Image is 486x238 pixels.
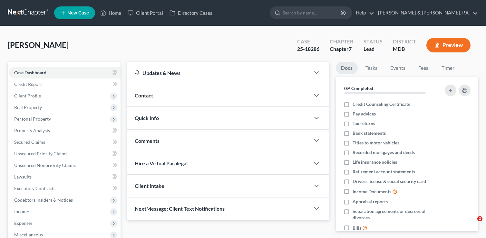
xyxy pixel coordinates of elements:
[135,160,188,166] span: Hire a Virtual Paralegal
[426,38,471,52] button: Preview
[135,69,302,76] div: Updates & News
[353,140,399,146] span: Titles to motor vehicles
[14,128,50,133] span: Property Analysis
[14,139,45,145] span: Secured Claims
[9,148,121,160] a: Unsecured Priority Claims
[14,93,41,98] span: Client Profile
[14,209,29,214] span: Income
[353,198,388,205] span: Appraisal reports
[353,111,376,117] span: Pay advices
[14,81,42,87] span: Credit Report
[9,183,121,194] a: Executory Contracts
[297,45,319,53] div: 25-18286
[14,162,76,168] span: Unsecured Nonpriority Claims
[353,169,415,175] span: Retirement account statements
[9,78,121,90] a: Credit Report
[353,149,415,156] span: Recorded mortgages and deeds
[283,7,342,19] input: Search by name...
[14,70,46,75] span: Case Dashboard
[353,120,375,127] span: Tax returns
[353,101,410,107] span: Credit Counseling Certificate
[330,45,353,53] div: Chapter
[364,45,383,53] div: Lead
[9,171,121,183] a: Lawsuits
[364,38,383,45] div: Status
[9,67,121,78] a: Case Dashboard
[477,216,482,221] span: 2
[297,38,319,45] div: Case
[353,178,426,185] span: Drivers license & social security card
[135,92,153,98] span: Contact
[375,7,478,19] a: [PERSON_NAME] & [PERSON_NAME], P.A.
[436,62,460,74] a: Timer
[14,220,33,226] span: Expenses
[8,40,69,50] span: [PERSON_NAME]
[464,216,480,232] iframe: Intercom live chat
[97,7,124,19] a: Home
[9,160,121,171] a: Unsecured Nonpriority Claims
[344,86,373,91] strong: 0% Completed
[67,11,89,15] span: New Case
[14,151,67,156] span: Unsecured Priority Claims
[135,183,164,189] span: Client Intake
[330,38,353,45] div: Chapter
[166,7,216,19] a: Directory Cases
[135,115,159,121] span: Quick Info
[349,46,352,52] span: 7
[353,159,397,165] span: Life insurance policies
[14,197,73,203] span: Codebtors Insiders & Notices
[9,136,121,148] a: Secured Claims
[14,116,51,122] span: Personal Property
[135,138,160,144] span: Comments
[9,125,121,136] a: Property Analysis
[14,105,42,110] span: Real Property
[135,206,225,212] span: NextMessage: Client Text Notifications
[353,7,374,19] a: Help
[124,7,166,19] a: Client Portal
[14,232,43,237] span: Miscellaneous
[336,62,358,74] a: Docs
[385,62,411,74] a: Events
[353,208,437,221] span: Separation agreements or decrees of divorces
[353,225,361,231] span: Bills
[14,174,32,179] span: Lawsuits
[14,186,55,191] span: Executory Contracts
[393,38,416,45] div: District
[360,62,383,74] a: Tasks
[393,45,416,53] div: MDB
[413,62,434,74] a: Fees
[353,130,386,136] span: Bank statements
[353,188,391,195] span: Income Documents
